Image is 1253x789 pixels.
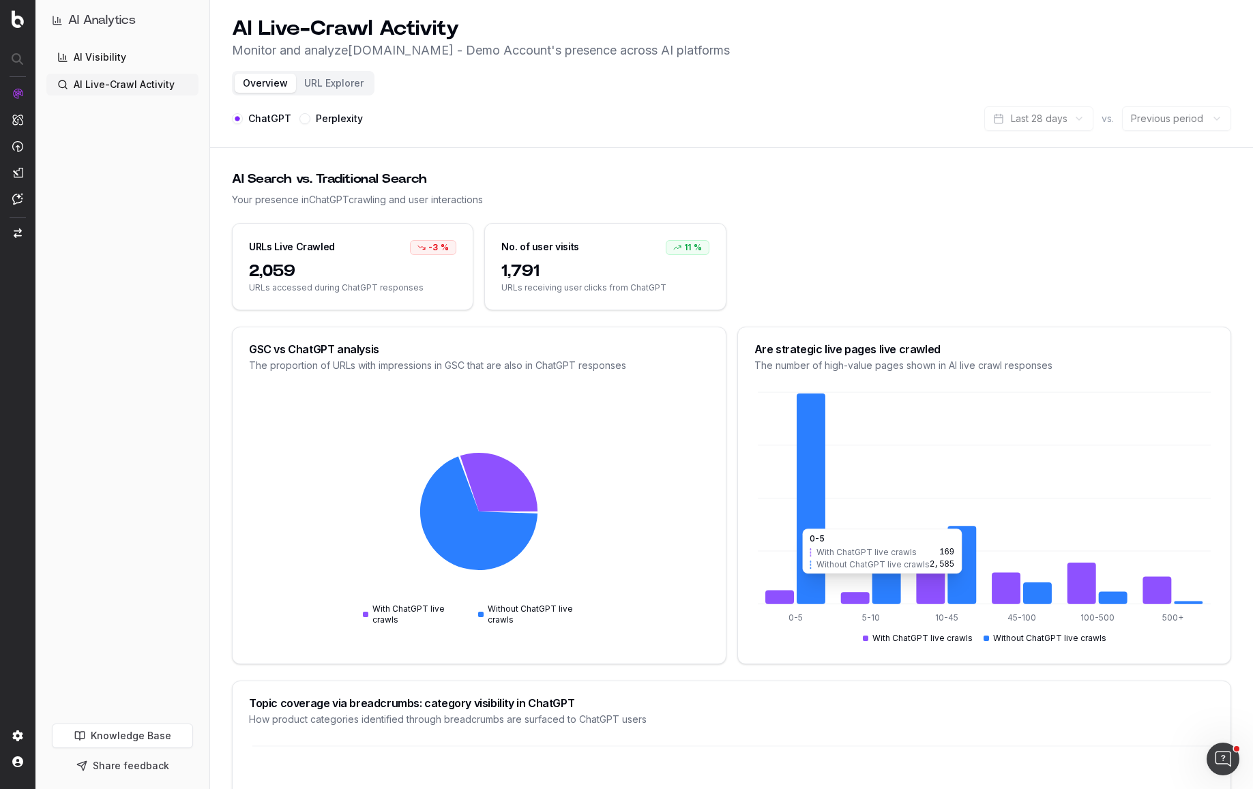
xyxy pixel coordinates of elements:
[248,114,291,123] label: ChatGPT
[316,114,363,123] label: Perplexity
[363,604,467,625] div: With ChatGPT live crawls
[501,282,709,293] span: URLs receiving user clicks from ChatGPT
[788,612,802,623] tspan: 0-5
[410,240,456,255] div: -3
[249,260,456,282] span: 2,059
[12,88,23,99] img: Analytics
[694,242,702,253] span: %
[1162,612,1183,623] tspan: 500+
[232,170,1231,189] div: AI Search vs. Traditional Search
[68,11,136,30] h1: AI Analytics
[249,698,1214,709] div: Topic coverage via breadcrumbs: category visibility in ChatGPT
[232,16,730,41] h1: AI Live-Crawl Activity
[754,359,1215,372] div: The number of high-value pages shown in AI live crawl responses
[52,724,193,748] a: Knowledge Base
[1080,612,1115,623] tspan: 100-500
[12,756,23,767] img: My account
[46,74,198,95] a: AI Live-Crawl Activity
[984,633,1106,644] div: Without ChatGPT live crawls
[666,240,709,255] div: 11
[52,11,193,30] button: AI Analytics
[232,41,730,60] p: Monitor and analyze [DOMAIN_NAME] - Demo Account 's presence across AI platforms
[863,633,973,644] div: With ChatGPT live crawls
[249,282,456,293] span: URLs accessed during ChatGPT responses
[52,754,193,778] button: Share feedback
[934,612,958,623] tspan: 10-45
[754,344,1215,355] div: Are strategic live pages live crawled
[501,240,579,254] div: No. of user visits
[1207,743,1239,775] iframe: Intercom live chat
[46,46,198,68] a: AI Visibility
[862,612,880,623] tspan: 5-10
[12,730,23,741] img: Setting
[249,713,1214,726] div: How product categories identified through breadcrumbs are surfaced to ChatGPT users
[12,193,23,205] img: Assist
[232,193,1231,207] div: Your presence in ChatGPT crawling and user interactions
[12,10,24,28] img: Botify logo
[249,240,335,254] div: URLs Live Crawled
[478,604,595,625] div: Without ChatGPT live crawls
[235,74,296,93] button: Overview
[12,167,23,178] img: Studio
[12,114,23,125] img: Intelligence
[296,74,372,93] button: URL Explorer
[14,228,22,238] img: Switch project
[441,242,449,253] span: %
[1102,112,1114,125] span: vs.
[12,140,23,152] img: Activation
[249,359,709,372] div: The proportion of URLs with impressions in GSC that are also in ChatGPT responses
[249,344,709,355] div: GSC vs ChatGPT analysis
[1007,612,1036,623] tspan: 45-100
[501,260,709,282] span: 1,791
